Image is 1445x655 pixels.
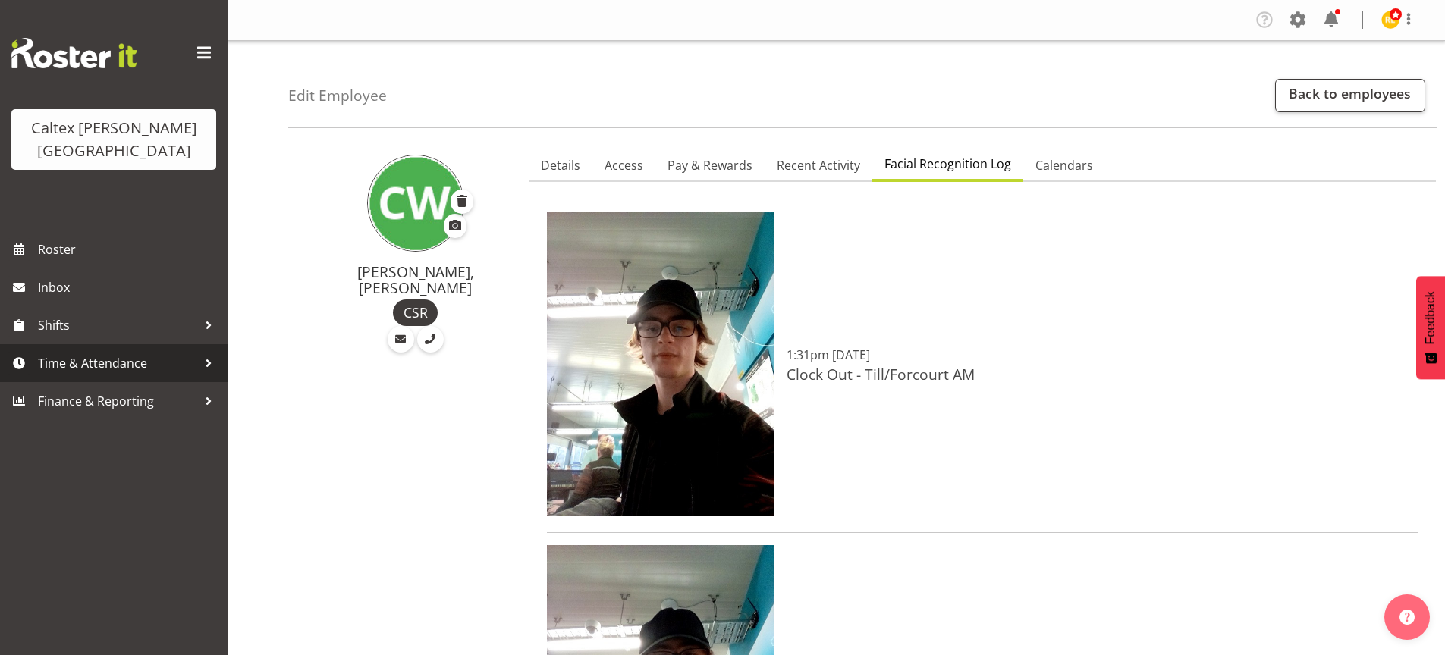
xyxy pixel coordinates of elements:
[1424,291,1437,344] span: Feedback
[388,326,414,353] a: Email Employee
[541,156,580,174] span: Details
[1275,79,1425,112] a: Back to employees
[367,155,464,252] img: connor-wasley10956.jpg
[605,156,643,174] span: Access
[787,364,975,386] p: Clock Out - Till/Forcourt AM
[38,238,220,261] span: Roster
[547,212,774,516] img: 7c652bb2-be83-4157-aa94-81dfa8db52ec.jpg
[668,156,752,174] span: Pay & Rewards
[11,38,137,68] img: Rosterit website logo
[884,155,1011,173] span: Facial Recognition Log
[38,390,197,412] span: Finance & Reporting
[288,87,387,104] h4: Edit Employee
[1381,11,1399,29] img: reece-lewis10949.jpg
[777,156,860,174] span: Recent Activity
[38,276,220,299] span: Inbox
[404,302,428,322] span: CSR
[1035,156,1093,174] span: Calendars
[1416,276,1445,379] button: Feedback - Show survey
[38,352,197,375] span: Time & Attendance
[1399,610,1415,625] img: help-xxl-2.png
[787,346,975,364] p: 1:31pm [DATE]
[27,117,201,162] div: Caltex [PERSON_NAME][GEOGRAPHIC_DATA]
[38,314,197,337] span: Shifts
[417,326,444,353] a: Call Employee
[320,264,510,296] h4: [PERSON_NAME], [PERSON_NAME]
